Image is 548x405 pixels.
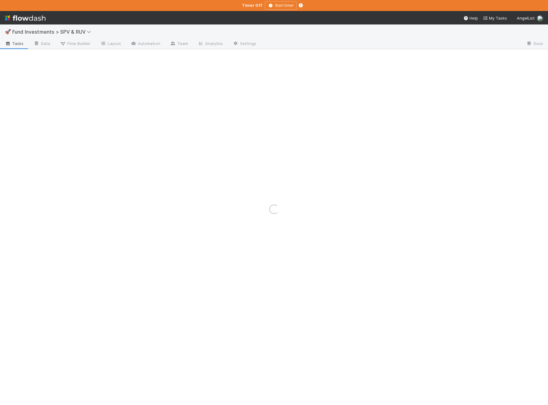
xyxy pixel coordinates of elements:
span: My Tasks [483,16,507,20]
span: AngelList [517,16,535,20]
strong: Timer Off [242,3,262,8]
img: logo-inverted-e16ddd16eac7371096b0.svg [5,13,46,23]
div: Help [463,15,478,21]
button: Start timer [265,1,297,10]
a: My Tasks [483,15,507,21]
img: avatar_12dd09bb-393f-4edb-90ff-b12147216d3f.png [537,15,543,21]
